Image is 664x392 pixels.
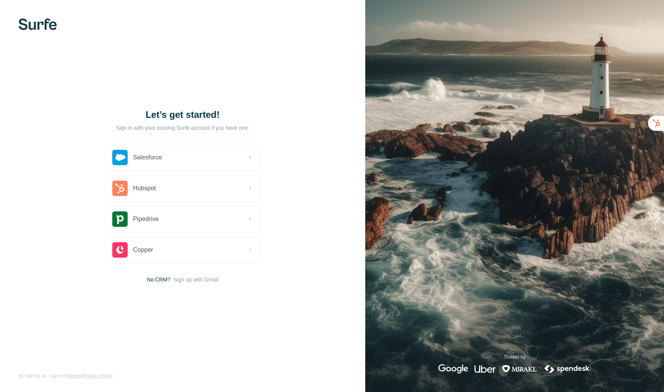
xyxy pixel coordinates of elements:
[18,372,113,379] span: By signing up, I agree to &
[133,184,156,193] span: Hubspot
[133,153,162,162] span: Salesforce
[133,245,153,255] span: Copper
[84,373,113,379] a: Privacy Policy
[474,364,496,374] img: uber's logo
[133,214,159,224] span: Pipedrive
[112,242,128,258] img: copper's logo
[173,276,218,283] button: Sign up with Gmail
[502,364,537,374] img: mirakl's logo
[112,181,128,196] img: hubspot's logo
[504,353,525,360] p: Trusted by
[438,364,468,374] img: google's logo
[112,150,128,165] img: salesforce's logo
[106,109,260,121] h1: Let’s get started!
[116,124,249,132] p: Sign in with your existing Surfe account if you have one.
[68,373,81,379] a: Terms
[18,18,57,30] img: Surfe's logo
[147,276,170,283] span: No CRM?
[112,211,128,227] img: pipedrive's logo
[543,364,591,374] img: spendesk's logo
